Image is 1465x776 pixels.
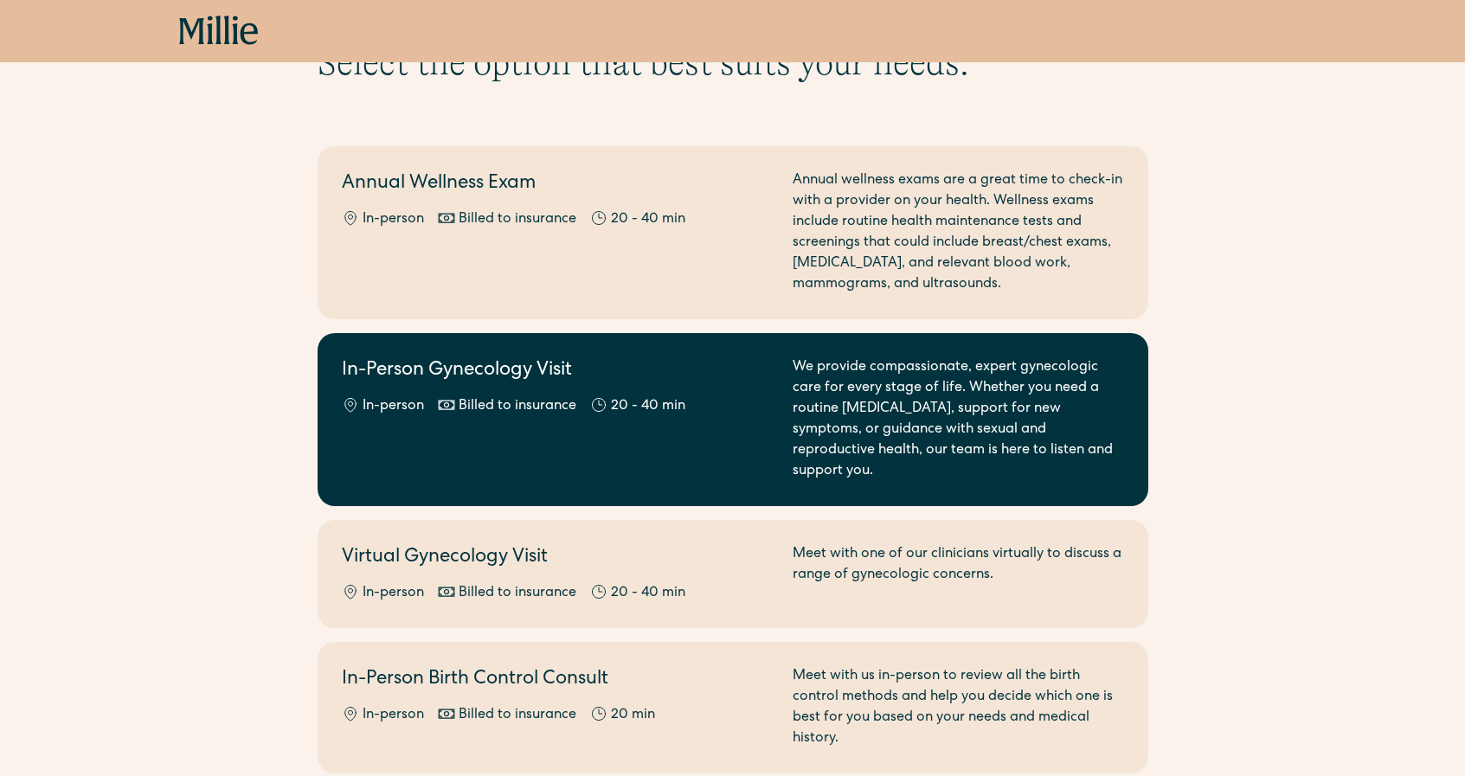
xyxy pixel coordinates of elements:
[459,209,576,230] div: Billed to insurance
[793,170,1124,295] div: Annual wellness exams are a great time to check-in with a provider on your health. Wellness exams...
[459,583,576,604] div: Billed to insurance
[793,544,1124,604] div: Meet with one of our clinicians virtually to discuss a range of gynecologic concerns.
[342,544,772,573] h2: Virtual Gynecology Visit
[342,170,772,199] h2: Annual Wellness Exam
[363,209,424,230] div: In-person
[459,396,576,417] div: Billed to insurance
[793,666,1124,749] div: Meet with us in-person to review all the birth control methods and help you decide which one is b...
[363,583,424,604] div: In-person
[342,666,772,695] h2: In-Person Birth Control Consult
[318,333,1148,506] a: In-Person Gynecology VisitIn-personBilled to insurance20 - 40 minWe provide compassionate, expert...
[611,705,655,726] div: 20 min
[318,42,1148,84] h1: Select the option that best suits your needs.
[459,705,576,726] div: Billed to insurance
[611,396,685,417] div: 20 - 40 min
[318,520,1148,628] a: Virtual Gynecology VisitIn-personBilled to insurance20 - 40 minMeet with one of our clinicians vi...
[318,642,1148,773] a: In-Person Birth Control ConsultIn-personBilled to insurance20 minMeet with us in-person to review...
[611,209,685,230] div: 20 - 40 min
[342,357,772,386] h2: In-Person Gynecology Visit
[363,396,424,417] div: In-person
[318,146,1148,319] a: Annual Wellness ExamIn-personBilled to insurance20 - 40 minAnnual wellness exams are a great time...
[363,705,424,726] div: In-person
[611,583,685,604] div: 20 - 40 min
[793,357,1124,482] div: We provide compassionate, expert gynecologic care for every stage of life. Whether you need a rou...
